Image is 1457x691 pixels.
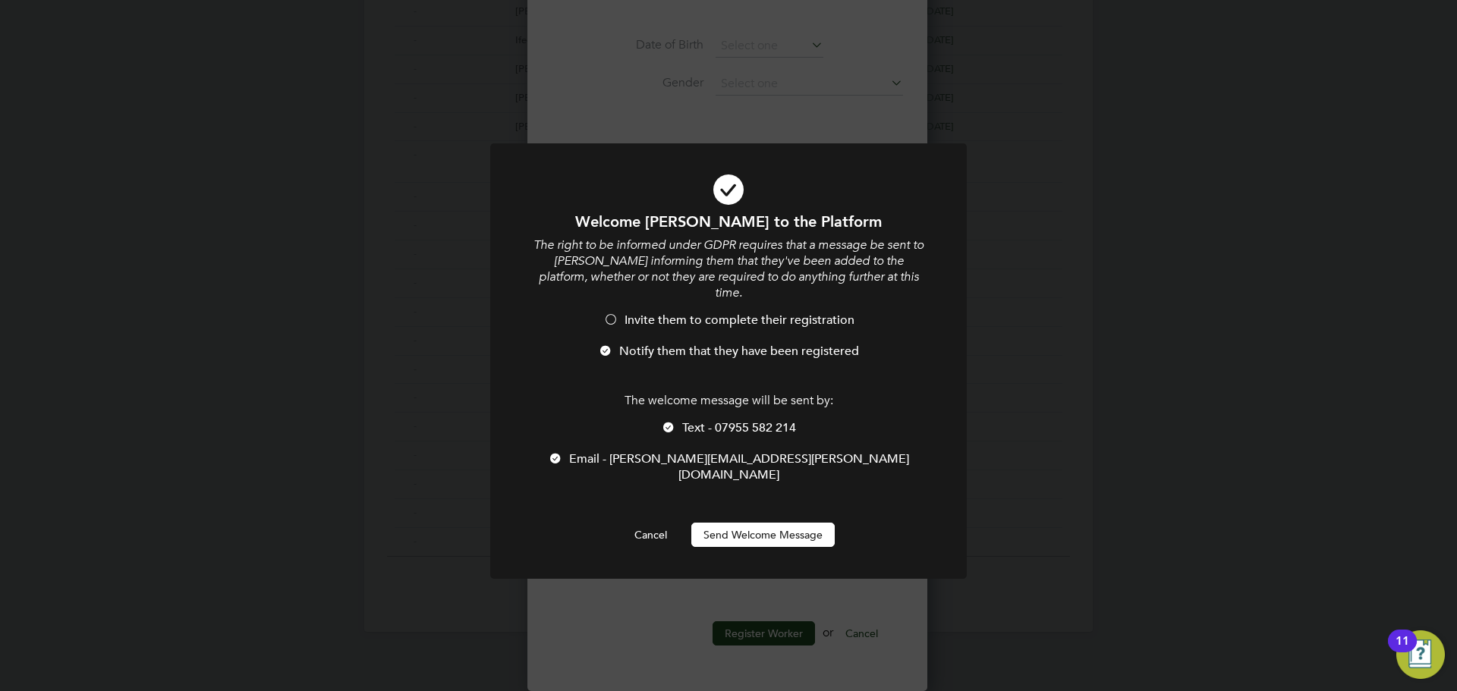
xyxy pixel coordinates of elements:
i: The right to be informed under GDPR requires that a message be sent to [PERSON_NAME] informing th... [533,237,924,300]
span: Notify them that they have been registered [619,344,859,359]
div: 11 [1396,641,1409,661]
button: Cancel [622,523,679,547]
button: Send Welcome Message [691,523,835,547]
span: Text - 07955 582 214 [682,420,796,435]
h1: Welcome [PERSON_NAME] to the Platform [531,212,926,231]
span: Email - [PERSON_NAME][EMAIL_ADDRESS][PERSON_NAME][DOMAIN_NAME] [569,451,909,482]
button: Open Resource Center, 11 new notifications [1396,630,1445,679]
p: The welcome message will be sent by: [531,393,926,409]
span: Invite them to complete their registration [625,313,854,328]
